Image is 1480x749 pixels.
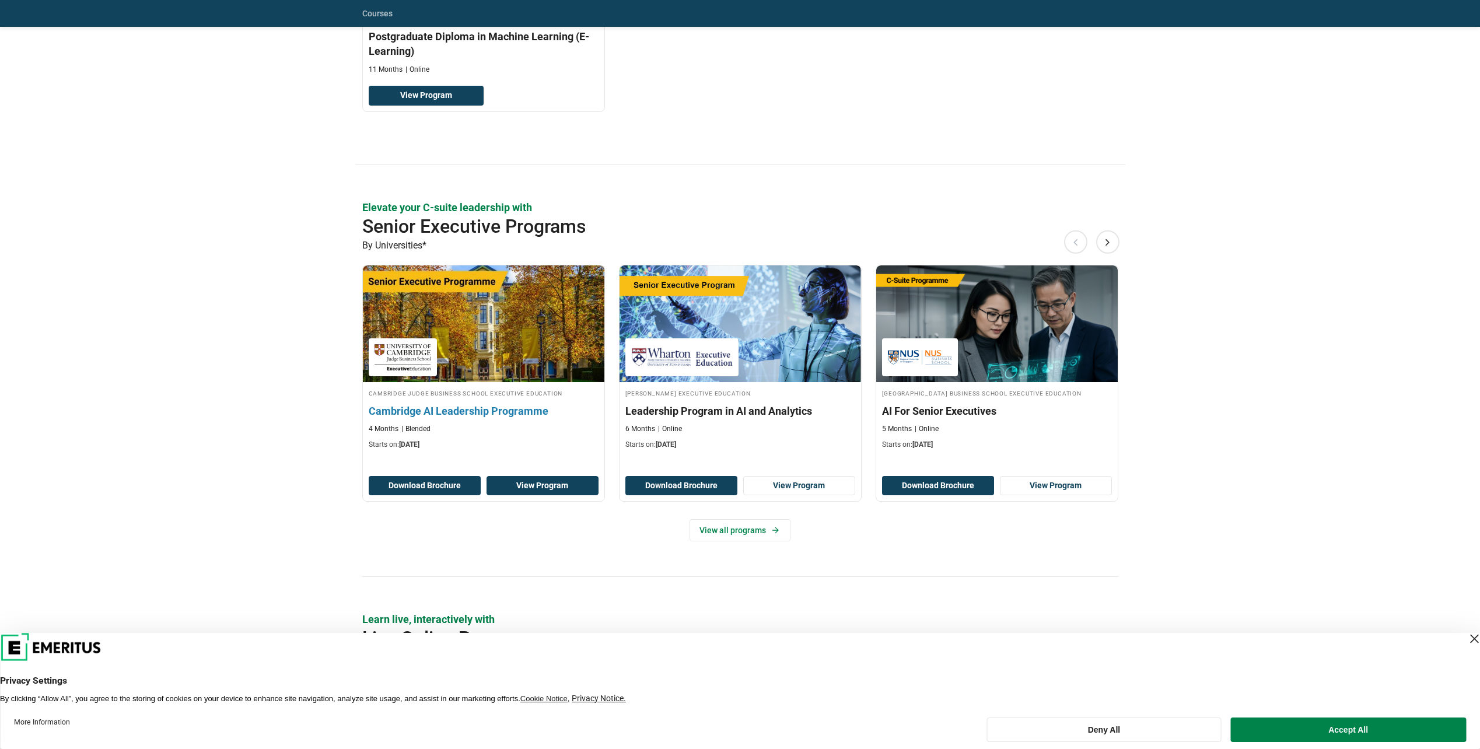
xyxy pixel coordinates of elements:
a: View Program [369,86,484,106]
p: Starts on: [369,440,599,450]
img: National University of Singapore Business School Executive Education [888,344,952,370]
p: Starts on: [882,440,1112,450]
span: [DATE] [912,440,933,449]
p: 4 Months [369,424,398,434]
a: AI and Machine Learning Course by Wharton Executive Education - September 25, 2025 Wharton Execut... [620,265,861,456]
h3: Cambridge AI Leadership Programme [369,404,599,418]
a: View all programs [690,519,790,541]
p: Online [405,65,429,75]
img: Wharton Executive Education [631,344,733,370]
h3: Postgraduate Diploma in Machine Learning (E-Learning) [369,29,599,58]
p: Online [658,424,682,434]
button: Next [1096,230,1119,254]
button: Download Brochure [882,476,994,496]
button: Previous [1064,230,1087,254]
h4: [GEOGRAPHIC_DATA] Business School Executive Education [882,388,1112,398]
a: View Program [743,476,855,496]
button: Download Brochure [369,476,481,496]
p: 11 Months [369,65,403,75]
img: Cambridge AI Leadership Programme | Online AI and Machine Learning Course [351,260,616,388]
p: 6 Months [625,424,655,434]
a: View Program [1000,476,1112,496]
p: Online [915,424,939,434]
h4: Cambridge Judge Business School Executive Education [369,388,599,398]
img: Leadership Program in AI and Analytics | Online AI and Machine Learning Course [620,265,861,382]
a: AI and Machine Learning Course by National University of Singapore Business School Executive Educ... [876,265,1118,456]
p: Elevate your C-suite leadership with [362,200,1118,215]
span: [DATE] [399,440,419,449]
a: AI and Machine Learning Course by Cambridge Judge Business School Executive Education - September... [363,265,604,456]
h4: [PERSON_NAME] Executive Education [625,388,855,398]
img: Cambridge Judge Business School Executive Education [375,344,431,370]
button: Download Brochure [625,476,737,496]
p: Starts on: [625,440,855,450]
p: 5 Months [882,424,912,434]
a: View Program [487,476,599,496]
h2: Senior Executive Programs [362,215,1042,238]
h2: Live Online Programs [362,626,1042,650]
h3: Leadership Program in AI and Analytics [625,404,855,418]
h3: AI For Senior Executives [882,404,1112,418]
p: Blended [401,424,431,434]
p: Learn live, interactively with [362,612,1118,626]
span: [DATE] [656,440,676,449]
p: By Universities* [362,238,1118,253]
img: AI For Senior Executives | Online AI and Machine Learning Course [876,265,1118,382]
